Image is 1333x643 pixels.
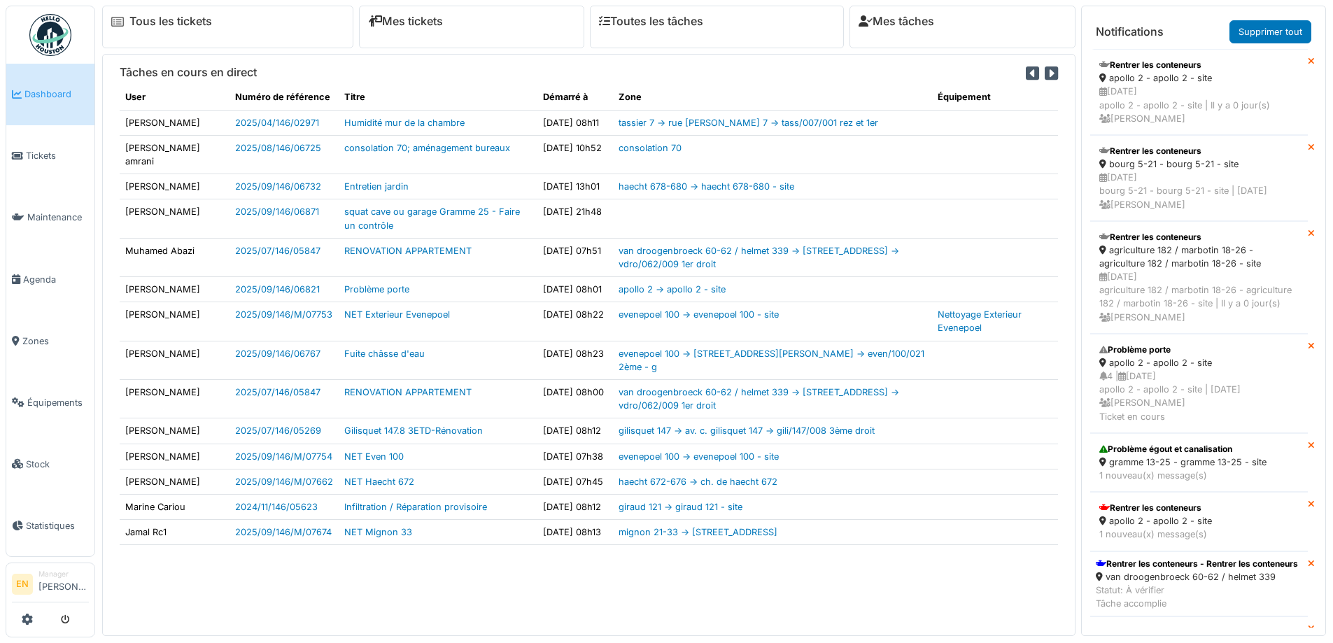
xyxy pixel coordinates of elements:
span: Zones [22,334,89,348]
a: Agenda [6,248,94,310]
a: NET Exterieur Evenepoel [344,309,450,320]
h6: Notifications [1096,25,1164,38]
td: [DATE] 08h11 [537,110,613,135]
a: 2025/09/146/M/07754 [235,451,332,462]
a: NET Haecht 672 [344,476,414,487]
div: apollo 2 - apollo 2 - site [1099,356,1299,369]
a: Humidité mur de la chambre [344,118,465,128]
a: evenepoel 100 -> evenepoel 100 - site [619,309,779,320]
h6: Tâches en cours en direct [120,66,257,79]
td: [DATE] 08h01 [537,277,613,302]
div: apollo 2 - apollo 2 - site [1099,514,1299,528]
a: Fuite châsse d'eau [344,348,425,359]
td: [PERSON_NAME] [120,418,230,444]
a: Rentrer les conteneurs agriculture 182 / marbotin 18-26 - agriculture 182 / marbotin 18-26 - site... [1090,221,1308,334]
span: Équipements [27,396,89,409]
a: gilisquet 147 -> av. c. gilisquet 147 -> gili/147/008 3ème droit [619,425,875,436]
a: 2025/09/146/M/07674 [235,527,332,537]
div: apollo 2 - apollo 2 - site [1099,71,1299,85]
a: 2025/04/146/02971 [235,118,319,128]
td: [DATE] 10h52 [537,135,613,174]
td: [DATE] 08h00 [537,380,613,418]
td: [DATE] 13h01 [537,174,613,199]
span: Agenda [23,273,89,286]
a: Équipements [6,372,94,433]
a: RENOVATION APPARTEMENT [344,246,472,256]
a: 2025/09/146/06871 [235,206,319,217]
a: 2025/07/146/05847 [235,246,320,256]
a: Problème porte [344,284,409,295]
a: van droogenbroeck 60-62 / helmet 339 -> [STREET_ADDRESS] -> vdro/062/009 1er droit [619,387,899,411]
a: Rentrer les conteneurs apollo 2 - apollo 2 - site 1 nouveau(x) message(s) [1090,492,1308,551]
th: Zone [613,85,932,110]
a: 2024/11/146/05623 [235,502,318,512]
a: haecht 672-676 -> ch. de haecht 672 [619,476,777,487]
div: Rentrer les conteneurs [1099,145,1299,157]
div: [DATE] agriculture 182 / marbotin 18-26 - agriculture 182 / marbotin 18-26 - site | Il y a 0 jour... [1099,270,1299,324]
td: [DATE] 07h51 [537,238,613,276]
a: Infiltration / Réparation provisoire [344,502,487,512]
a: Nettoyage Exterieur Evenepoel [938,309,1022,333]
a: Tickets [6,125,94,187]
span: Maintenance [27,211,89,224]
td: [PERSON_NAME] [120,110,230,135]
td: [PERSON_NAME] [120,444,230,469]
a: EN Manager[PERSON_NAME] [12,569,89,602]
a: giraud 121 -> giraud 121 - site [619,502,742,512]
span: Statistiques [26,519,89,532]
a: 2025/09/146/06821 [235,284,320,295]
a: NET Mignon 33 [344,527,412,537]
th: Démarré à [537,85,613,110]
a: 2025/08/146/06725 [235,143,321,153]
a: Problème porte apollo 2 - apollo 2 - site 4 |[DATE]apollo 2 - apollo 2 - site | [DATE] [PERSON_NA... [1090,334,1308,433]
a: 2025/09/146/M/07753 [235,309,332,320]
img: Badge_color-CXgf-gQk.svg [29,14,71,56]
a: Mes tickets [368,15,443,28]
td: [DATE] 08h13 [537,520,613,545]
a: 2025/07/146/05269 [235,425,321,436]
td: [PERSON_NAME] [120,174,230,199]
a: Rentrer les conteneurs apollo 2 - apollo 2 - site [DATE]apollo 2 - apollo 2 - site | Il y a 0 jou... [1090,49,1308,135]
div: gramme 13-25 - gramme 13-25 - site [1099,455,1299,469]
a: Maintenance [6,187,94,248]
a: squat cave ou garage Gramme 25 - Faire un contrôle [344,206,520,230]
a: 2025/09/146/06767 [235,348,320,359]
div: Problème porte [1099,344,1299,356]
td: [PERSON_NAME] [120,380,230,418]
a: Mes tâches [859,15,934,28]
div: 1 nouveau(x) message(s) [1099,469,1299,482]
td: [PERSON_NAME] [120,277,230,302]
td: Muhamed Abazi [120,238,230,276]
a: tassier 7 -> rue [PERSON_NAME] 7 -> tass/007/001 rez et 1er [619,118,878,128]
a: 2025/09/146/M/07662 [235,476,333,487]
div: [DATE] apollo 2 - apollo 2 - site | Il y a 0 jour(s) [PERSON_NAME] [1099,85,1299,125]
a: Statistiques [6,495,94,556]
a: apollo 2 -> apollo 2 - site [619,284,726,295]
div: Statut: À vérifier Tâche accomplie [1096,584,1298,610]
td: [PERSON_NAME] [120,341,230,379]
a: van droogenbroeck 60-62 / helmet 339 -> [STREET_ADDRESS] -> vdro/062/009 1er droit [619,246,899,269]
td: [PERSON_NAME] [120,469,230,494]
div: [DATE] bourg 5-21 - bourg 5-21 - site | [DATE] [PERSON_NAME] [1099,171,1299,211]
span: Tickets [26,149,89,162]
div: Rentrer les conteneurs [1099,231,1299,243]
div: Rentrer les conteneurs [1099,59,1299,71]
a: Toutes les tâches [599,15,703,28]
td: [DATE] 08h23 [537,341,613,379]
div: Rentrer les conteneurs - Rentrer les conteneurs [1096,558,1298,570]
li: EN [12,574,33,595]
td: [DATE] 07h45 [537,469,613,494]
td: [DATE] 08h22 [537,302,613,341]
a: Gilisquet 147.8 3ETD-Rénovation [344,425,483,436]
td: [DATE] 07h38 [537,444,613,469]
div: Rentrer les conteneurs [1099,502,1299,514]
a: evenepoel 100 -> evenepoel 100 - site [619,451,779,462]
th: Numéro de référence [230,85,339,110]
a: haecht 678-680 -> haecht 678-680 - site [619,181,794,192]
a: 2025/07/146/05847 [235,387,320,397]
div: Problème égout et canalisation [1099,443,1299,455]
td: [PERSON_NAME] [120,199,230,238]
td: [DATE] 08h12 [537,418,613,444]
div: bourg 5-21 - bourg 5-21 - site [1099,157,1299,171]
span: Stock [26,458,89,471]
